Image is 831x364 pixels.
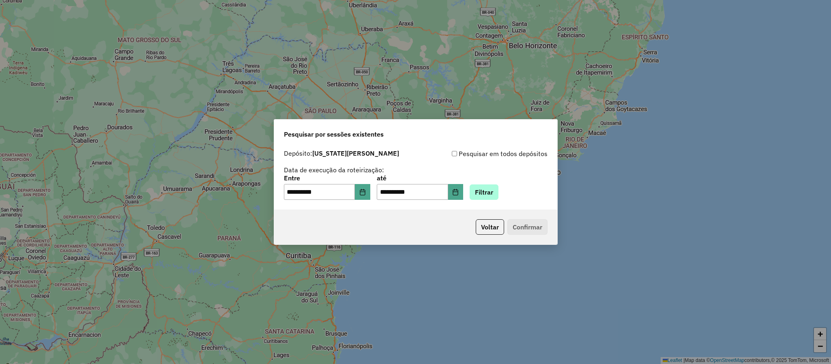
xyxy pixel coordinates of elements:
label: Entre [284,173,370,183]
strong: [US_STATE][PERSON_NAME] [312,149,399,157]
button: Voltar [476,219,504,235]
label: Data de execução da roteirização: [284,165,384,175]
label: Depósito: [284,148,399,158]
span: Pesquisar por sessões existentes [284,129,384,139]
button: Choose Date [355,184,370,200]
label: até [377,173,463,183]
button: Filtrar [470,184,498,200]
div: Pesquisar em todos depósitos [416,149,548,158]
button: Choose Date [448,184,464,200]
